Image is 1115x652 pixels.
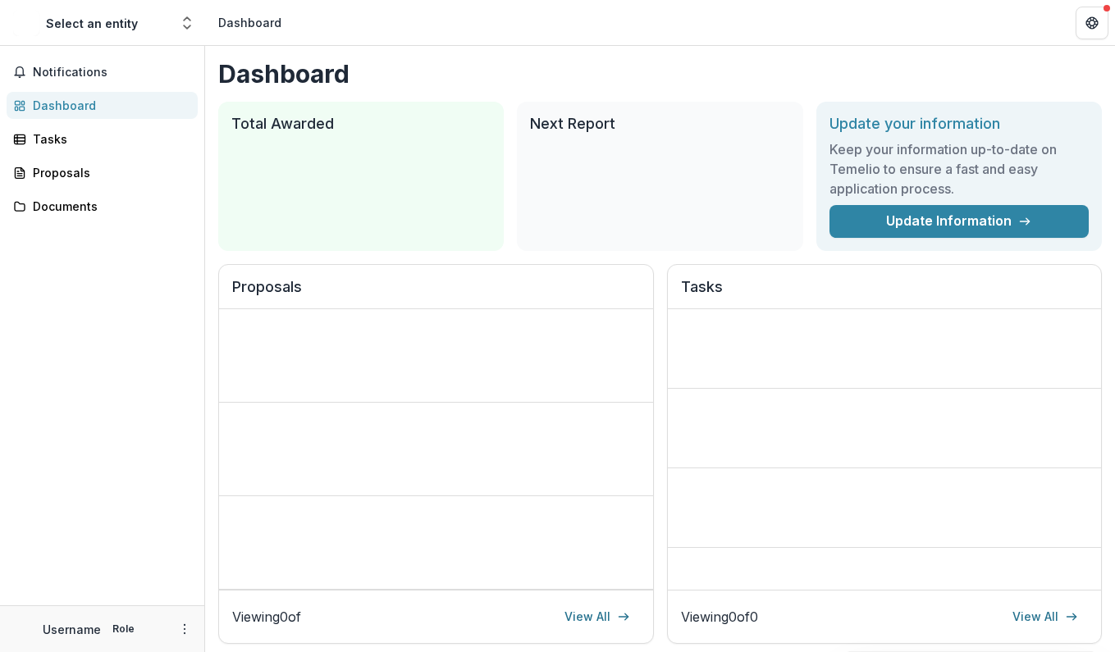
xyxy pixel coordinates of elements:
[232,278,640,309] h2: Proposals
[212,11,288,34] nav: breadcrumb
[231,115,491,133] h2: Total Awarded
[218,59,1102,89] h1: Dashboard
[107,622,139,636] p: Role
[7,92,198,119] a: Dashboard
[218,14,281,31] div: Dashboard
[7,59,198,85] button: Notifications
[43,621,101,638] p: Username
[33,198,185,215] div: Documents
[33,130,185,148] div: Tasks
[7,193,198,220] a: Documents
[555,604,640,630] a: View All
[33,97,185,114] div: Dashboard
[829,115,1089,133] h2: Update your information
[7,159,198,186] a: Proposals
[829,205,1089,238] a: Update Information
[176,7,199,39] button: Open entity switcher
[46,15,138,32] div: Select an entity
[33,66,191,80] span: Notifications
[829,139,1089,198] h3: Keep your information up-to-date on Temelio to ensure a fast and easy application process.
[1076,7,1108,39] button: Get Help
[1003,604,1088,630] a: View All
[681,607,758,627] p: Viewing 0 of 0
[530,115,789,133] h2: Next Report
[232,607,301,627] p: Viewing 0 of
[175,619,194,639] button: More
[681,278,1089,309] h2: Tasks
[33,164,185,181] div: Proposals
[7,125,198,153] a: Tasks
